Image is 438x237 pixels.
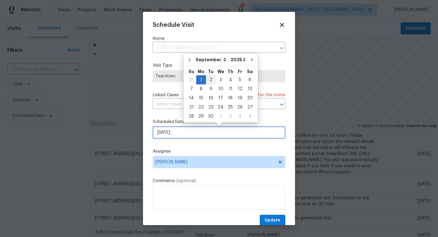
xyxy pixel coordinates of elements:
[235,94,245,102] div: 19
[277,100,286,109] button: Open
[235,84,245,94] div: Fri Sep 12 2025
[153,22,194,28] span: Schedule Visit
[216,112,226,121] div: Wed Oct 01 2025
[155,160,275,164] span: [PERSON_NAME]
[226,84,235,94] div: Thu Sep 11 2025
[196,94,206,102] div: 15
[189,69,194,74] abbr: Sunday
[206,84,216,94] div: Tue Sep 09 2025
[198,69,204,74] abbr: Monday
[206,103,216,112] div: Tue Sep 23 2025
[260,215,285,226] button: Update
[226,103,235,111] div: 25
[206,85,216,93] div: 9
[153,119,285,125] label: Scheduled Date
[226,76,235,84] div: 4
[226,94,235,102] div: 18
[196,112,206,121] div: 29
[196,112,206,121] div: Mon Sep 29 2025
[226,75,235,84] div: Thu Sep 04 2025
[245,84,255,94] div: Sat Sep 13 2025
[235,112,245,121] div: 3
[196,76,206,84] div: 1
[206,75,216,84] div: Tue Sep 02 2025
[217,69,224,74] abbr: Wednesday
[226,112,235,121] div: Thu Oct 02 2025
[216,112,226,121] div: 1
[216,84,226,94] div: Wed Sep 10 2025
[206,94,216,102] div: 16
[206,112,216,121] div: Tue Sep 30 2025
[229,55,247,64] select: Year
[216,76,226,84] div: 3
[245,103,255,112] div: Sat Sep 27 2025
[153,43,276,53] input: Enter in an address
[153,178,285,184] label: Comments
[247,54,256,66] button: Go to next month
[206,103,216,111] div: 23
[245,94,255,103] div: Sat Sep 20 2025
[185,54,194,66] button: Go to previous month
[196,103,206,112] div: Mon Sep 22 2025
[206,76,216,84] div: 2
[216,103,226,112] div: Wed Sep 24 2025
[153,100,268,109] input: Select cases
[235,94,245,103] div: Fri Sep 19 2025
[186,112,196,121] div: Sun Sep 28 2025
[216,85,226,93] div: 10
[235,76,245,84] div: 5
[216,75,226,84] div: Wed Sep 03 2025
[153,148,285,154] label: Assignee
[186,94,196,102] div: 14
[206,94,216,103] div: Tue Sep 16 2025
[196,94,206,103] div: Mon Sep 15 2025
[186,85,196,93] div: 7
[245,103,255,111] div: 27
[228,69,233,74] abbr: Thursday
[186,75,196,84] div: Sun Aug 31 2025
[226,94,235,103] div: Thu Sep 18 2025
[245,94,255,102] div: 20
[186,76,196,84] div: 31
[235,103,245,111] div: 26
[196,75,206,84] div: Mon Sep 01 2025
[153,92,179,98] span: Linked Cases
[153,62,285,69] label: Visit Type
[235,75,245,84] div: Fri Sep 05 2025
[245,112,255,121] div: 4
[208,69,214,74] abbr: Tuesday
[245,76,255,84] div: 6
[194,55,229,64] select: Month
[245,85,255,93] div: 13
[245,112,255,121] div: Sat Oct 04 2025
[186,103,196,112] div: Sun Sep 21 2025
[176,179,196,183] span: (optional)
[226,103,235,112] div: Thu Sep 25 2025
[238,69,242,74] abbr: Friday
[206,112,216,121] div: 30
[153,126,285,139] input: M/D/YYYY
[247,69,253,74] abbr: Saturday
[186,112,196,121] div: 28
[216,103,226,111] div: 24
[245,75,255,84] div: Sat Sep 06 2025
[226,85,235,93] div: 11
[186,84,196,94] div: Sun Sep 07 2025
[235,103,245,112] div: Fri Sep 26 2025
[279,22,285,28] span: Close
[216,94,226,102] div: 17
[196,103,206,111] div: 22
[196,85,206,93] div: 8
[196,84,206,94] div: Mon Sep 08 2025
[153,36,285,42] label: Home
[155,73,283,79] span: Teardown
[235,112,245,121] div: Fri Oct 03 2025
[265,217,280,224] span: Update
[186,94,196,103] div: Sun Sep 14 2025
[216,94,226,103] div: Wed Sep 17 2025
[226,112,235,121] div: 2
[186,103,196,111] div: 21
[235,85,245,93] div: 12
